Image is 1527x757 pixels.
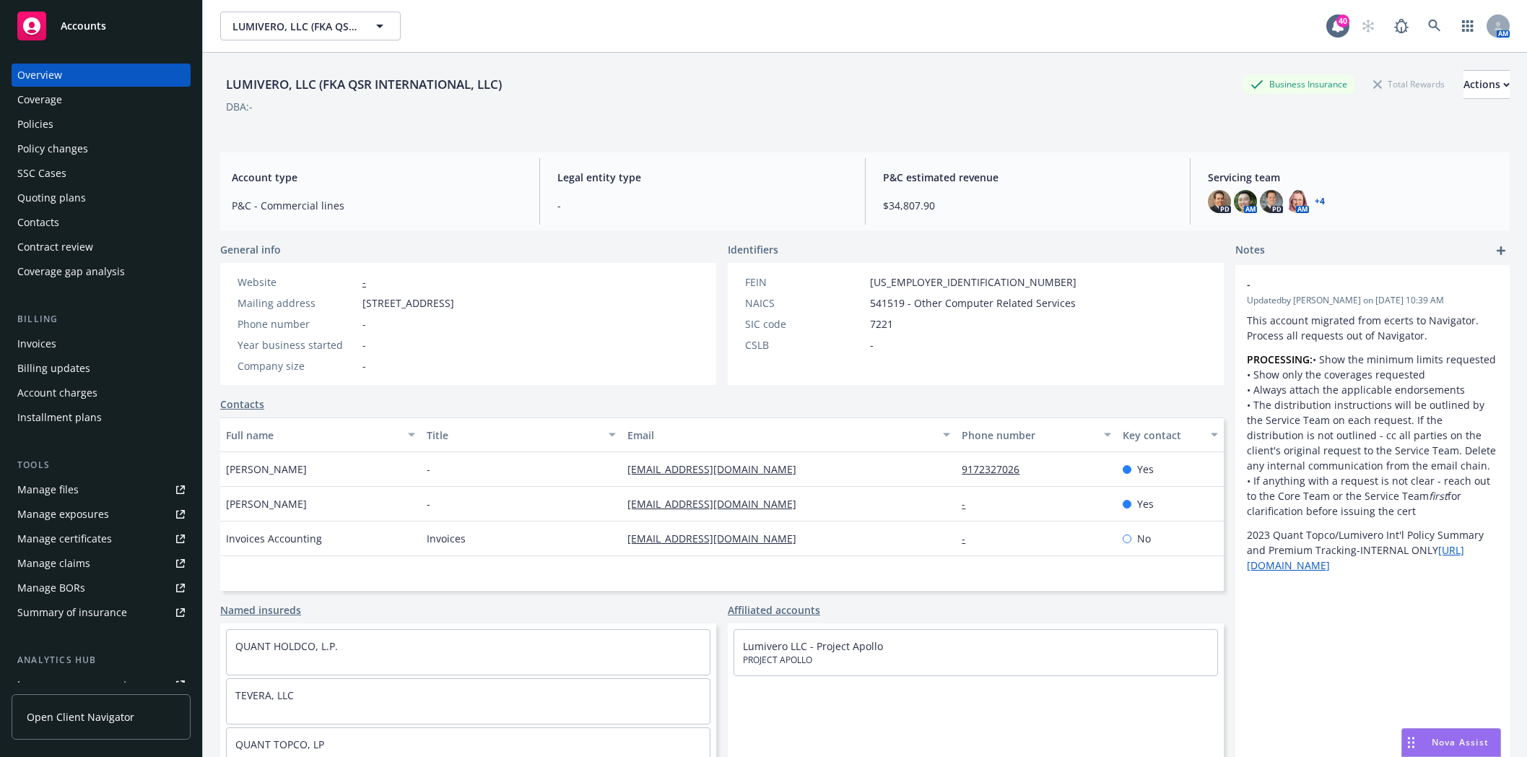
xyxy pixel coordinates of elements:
a: Summary of insurance [12,601,191,624]
div: Email [627,428,934,443]
p: • Show the minimum limits requested • Show only the coverages requested • Always attach the appli... [1247,352,1498,519]
a: Account charges [12,381,191,405]
div: Policies [17,113,53,136]
img: photo [1234,190,1257,213]
a: Start snowing [1354,12,1383,40]
span: Invoices Accounting [226,531,322,546]
div: Actions [1463,71,1510,98]
div: Policy changes [17,137,88,160]
div: Coverage gap analysis [17,260,125,283]
span: [PERSON_NAME] [226,462,307,477]
button: Title [421,418,622,452]
span: P&C - Commercial lines [232,198,522,213]
a: Search [1420,12,1449,40]
a: Report a Bug [1387,12,1416,40]
div: Analytics hub [12,653,191,667]
a: QUANT HOLDCO, L.P. [235,639,338,653]
a: [EMAIL_ADDRESS][DOMAIN_NAME] [627,532,808,545]
span: Invoices [427,531,466,546]
span: - [362,358,366,373]
a: Lumivero LLC - Project Apollo [743,639,883,653]
div: Tools [12,458,191,472]
a: Loss summary generator [12,673,191,696]
div: Company size [238,358,357,373]
button: Email [622,418,956,452]
div: Total Rewards [1366,75,1452,93]
span: Identifiers [728,242,778,257]
a: Manage claims [12,552,191,575]
a: Affiliated accounts [728,602,820,618]
a: Switch app [1453,12,1482,40]
div: Manage claims [17,552,90,575]
img: photo [1208,190,1231,213]
a: Contract review [12,235,191,259]
a: 9172327026 [962,462,1031,476]
div: Billing [12,312,191,326]
div: 40 [1336,14,1349,27]
div: Website [238,274,357,290]
div: Billing updates [17,357,90,380]
em: first [1429,489,1448,503]
div: Drag to move [1402,729,1420,756]
img: photo [1260,190,1283,213]
span: - [427,496,430,511]
div: Installment plans [17,406,102,429]
div: Loss summary generator [17,673,137,696]
p: This account migrated from ecerts to Navigator. Process all requests out of Navigator. [1247,313,1498,343]
a: SSC Cases [12,162,191,185]
div: Manage exposures [17,503,109,526]
span: P&C estimated revenue [883,170,1173,185]
span: Yes [1137,496,1154,511]
a: Manage BORs [12,576,191,600]
a: Coverage [12,88,191,111]
span: - [427,462,430,477]
a: Named insureds [220,602,301,618]
span: Legal entity type [557,170,848,185]
a: Accounts [12,6,191,46]
span: Notes [1235,242,1265,259]
div: NAICS [745,295,864,311]
div: Year business started [238,337,357,352]
span: - [557,198,848,213]
span: PROJECT APOLLO [743,654,1209,667]
a: Policies [12,113,191,136]
a: - [362,275,366,289]
div: Manage certificates [17,527,112,550]
div: Phone number [238,316,357,332]
div: SSC Cases [17,162,66,185]
span: - [362,316,366,332]
span: 541519 - Other Computer Related Services [870,295,1076,311]
div: Title [427,428,600,443]
div: Summary of insurance [17,601,127,624]
div: Key contact [1123,428,1202,443]
button: LUMIVERO, LLC (FKA QSR INTERNATIONAL, LLC) [220,12,401,40]
a: - [962,497,977,511]
a: Policy changes [12,137,191,160]
div: LUMIVERO, LLC (FKA QSR INTERNATIONAL, LLC) [220,75,508,94]
a: Contacts [12,211,191,234]
button: Nova Assist [1401,728,1501,757]
span: [STREET_ADDRESS] [362,295,454,311]
a: Manage files [12,478,191,501]
span: Updated by [PERSON_NAME] on [DATE] 10:39 AM [1247,294,1498,307]
a: Installment plans [12,406,191,429]
div: Invoices [17,332,56,355]
img: photo [1286,190,1309,213]
span: - [1247,277,1461,292]
a: +4 [1315,197,1325,206]
span: $34,807.90 [883,198,1173,213]
a: Manage certificates [12,527,191,550]
a: [EMAIL_ADDRESS][DOMAIN_NAME] [627,497,808,511]
strong: PROCESSING: [1247,352,1313,366]
div: Quoting plans [17,186,86,209]
span: LUMIVERO, LLC (FKA QSR INTERNATIONAL, LLC) [232,19,357,34]
p: 2023 Quant Topco/Lumivero Int'l Policy Summary and Premium Tracking-INTERNAL ONLY [1247,527,1498,573]
a: Invoices [12,332,191,355]
a: Manage exposures [12,503,191,526]
span: Yes [1137,462,1154,477]
div: Phone number [962,428,1095,443]
button: Phone number [956,418,1116,452]
span: - [870,337,874,352]
span: No [1137,531,1151,546]
button: Actions [1463,70,1510,99]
